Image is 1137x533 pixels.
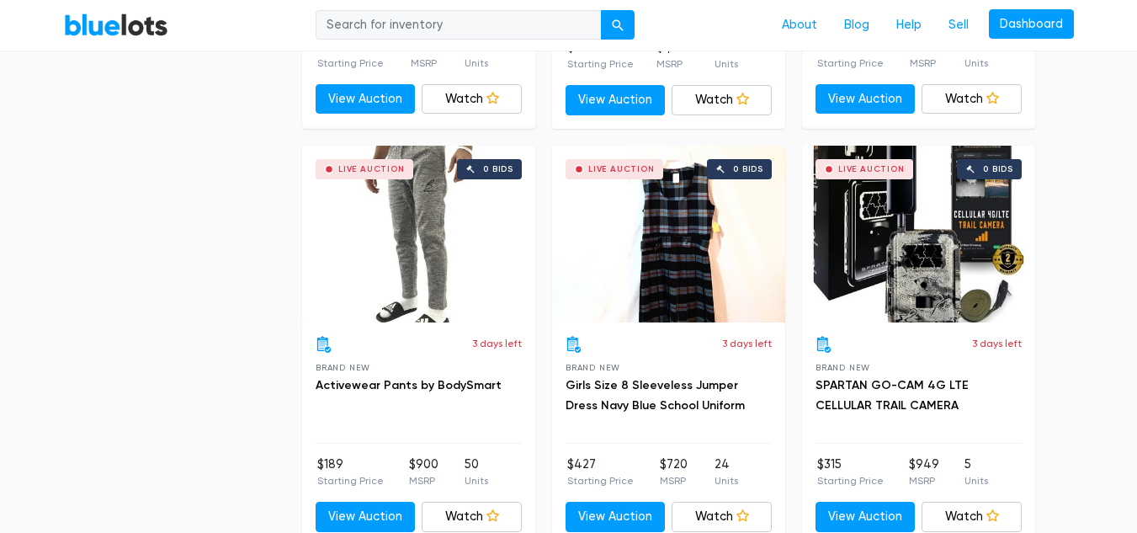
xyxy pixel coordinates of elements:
[935,9,982,41] a: Sell
[411,56,437,71] p: MSRP
[483,165,513,173] div: 0 bids
[817,456,884,489] li: $315
[566,363,620,372] span: Brand New
[715,39,738,72] li: 25
[922,502,1022,532] a: Watch
[552,146,785,322] a: Live Auction 0 bids
[715,473,738,488] p: Units
[883,9,935,41] a: Help
[816,84,916,115] a: View Auction
[964,456,988,489] li: 5
[768,9,831,41] a: About
[302,146,535,322] a: Live Auction 0 bids
[831,9,883,41] a: Blog
[409,456,438,489] li: $900
[910,56,938,71] p: MSRP
[567,473,634,488] p: Starting Price
[817,473,884,488] p: Starting Price
[816,378,969,413] a: SPARTAN GO-CAM 4G LTE CELLULAR TRAIL CAMERA
[838,165,905,173] div: Live Auction
[316,10,602,40] input: Search for inventory
[983,165,1013,173] div: 0 bids
[802,146,1035,322] a: Live Auction 0 bids
[909,473,939,488] p: MSRP
[656,39,691,72] li: $1,225
[317,37,384,71] li: $99
[672,502,772,532] a: Watch
[972,336,1022,351] p: 3 days left
[817,37,884,71] li: $179
[672,85,772,115] a: Watch
[989,9,1074,40] a: Dashboard
[316,502,416,532] a: View Auction
[338,165,405,173] div: Live Auction
[816,363,870,372] span: Brand New
[317,56,384,71] p: Starting Price
[964,37,988,71] li: 50
[409,473,438,488] p: MSRP
[910,37,938,71] li: $650
[472,336,522,351] p: 3 days left
[715,56,738,72] p: Units
[567,456,634,489] li: $427
[660,456,688,489] li: $720
[317,456,384,489] li: $189
[465,473,488,488] p: Units
[964,473,988,488] p: Units
[411,37,437,71] li: $915
[566,502,666,532] a: View Auction
[422,502,522,532] a: Watch
[567,39,634,72] li: $129
[733,165,763,173] div: 0 bids
[422,84,522,115] a: Watch
[64,13,168,37] a: BlueLots
[316,84,416,115] a: View Auction
[922,84,1022,115] a: Watch
[316,378,502,392] a: Activewear Pants by BodySmart
[317,473,384,488] p: Starting Price
[909,456,939,489] li: $949
[660,473,688,488] p: MSRP
[567,56,634,72] p: Starting Price
[465,456,488,489] li: 50
[817,56,884,71] p: Starting Price
[465,37,488,71] li: 30
[316,363,370,372] span: Brand New
[715,456,738,489] li: 24
[566,85,666,115] a: View Auction
[816,502,916,532] a: View Auction
[588,165,655,173] div: Live Auction
[656,56,691,72] p: MSRP
[465,56,488,71] p: Units
[722,336,772,351] p: 3 days left
[964,56,988,71] p: Units
[566,378,745,413] a: Girls Size 8 Sleeveless Jumper Dress Navy Blue School Uniform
